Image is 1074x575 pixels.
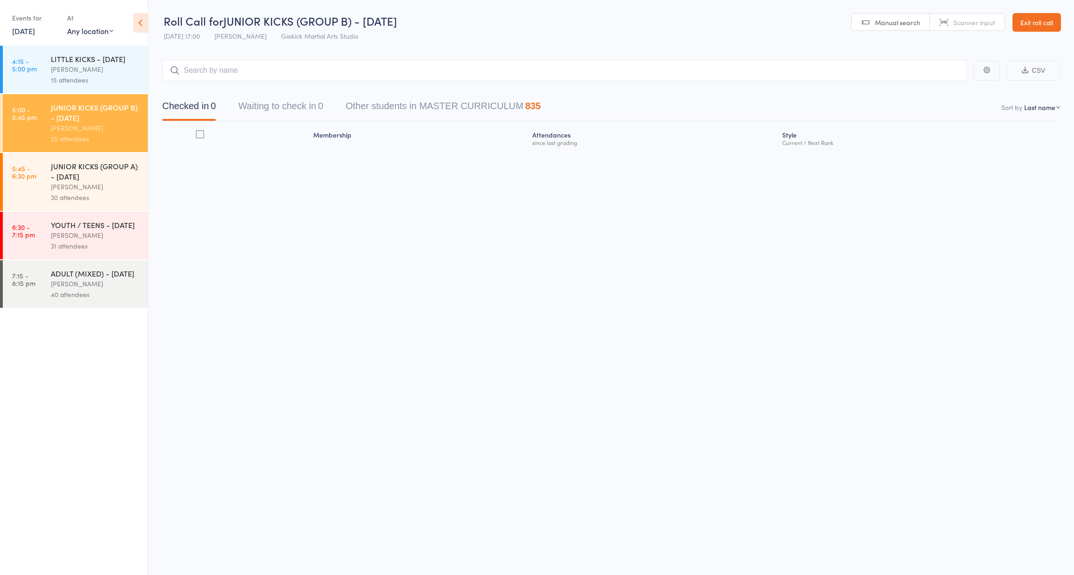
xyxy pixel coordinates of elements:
span: JUNIOR KICKS (GROUP B) - [DATE] [223,13,397,28]
a: [DATE] [12,26,35,36]
div: 835 [525,101,541,111]
span: Roll Call for [164,13,223,28]
a: 7:15 -8:15 pmADULT (MIXED) - [DATE][PERSON_NAME]40 attendees [3,260,148,308]
button: CSV [1007,61,1060,81]
div: At [67,10,113,26]
div: ADULT (MIXED) - [DATE] [51,268,140,278]
div: 31 attendees [51,241,140,251]
div: Style [778,125,1060,150]
span: Giokick Martial Arts Studio [281,31,358,41]
div: Events for [12,10,58,26]
time: 6:30 - 7:15 pm [12,223,35,238]
div: [PERSON_NAME] [51,230,140,241]
div: 0 [211,101,216,111]
span: [PERSON_NAME] [214,31,267,41]
time: 5:45 - 6:30 pm [12,165,36,180]
button: Other students in MASTER CURRICULUM835 [345,96,541,121]
div: 30 attendees [51,192,140,203]
a: 6:30 -7:15 pmYOUTH / TEENS - [DATE][PERSON_NAME]31 attendees [3,212,148,259]
div: JUNIOR KICKS (GROUP A) - [DATE] [51,161,140,181]
a: 4:15 -5:00 pmLITTLE KICKS - [DATE][PERSON_NAME]15 attendees [3,46,148,93]
a: 5:45 -6:30 pmJUNIOR KICKS (GROUP A) - [DATE][PERSON_NAME]30 attendees [3,153,148,211]
div: [PERSON_NAME] [51,181,140,192]
div: JUNIOR KICKS (GROUP B) - [DATE] [51,102,140,123]
span: Scanner input [953,18,995,27]
div: Last name [1024,103,1055,112]
input: Search by name [162,60,967,81]
time: 5:00 - 5:45 pm [12,106,37,121]
div: 40 attendees [51,289,140,300]
a: Exit roll call [1012,13,1061,32]
span: Manual search [875,18,920,27]
div: Any location [67,26,113,36]
div: 25 attendees [51,133,140,144]
time: 7:15 - 8:15 pm [12,272,35,287]
time: 4:15 - 5:00 pm [12,57,37,72]
div: Current / Next Rank [782,139,1056,145]
button: Waiting to check in0 [238,96,323,121]
div: [PERSON_NAME] [51,278,140,289]
div: [PERSON_NAME] [51,123,140,133]
div: 0 [318,101,323,111]
span: [DATE] 17:00 [164,31,200,41]
div: LITTLE KICKS - [DATE] [51,54,140,64]
div: Membership [310,125,529,150]
div: [PERSON_NAME] [51,64,140,75]
label: Sort by [1001,103,1022,112]
button: Checked in0 [162,96,216,121]
div: 15 attendees [51,75,140,85]
a: 5:00 -5:45 pmJUNIOR KICKS (GROUP B) - [DATE][PERSON_NAME]25 attendees [3,94,148,152]
div: YOUTH / TEENS - [DATE] [51,220,140,230]
div: Atten­dances [529,125,779,150]
div: since last grading [532,139,775,145]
